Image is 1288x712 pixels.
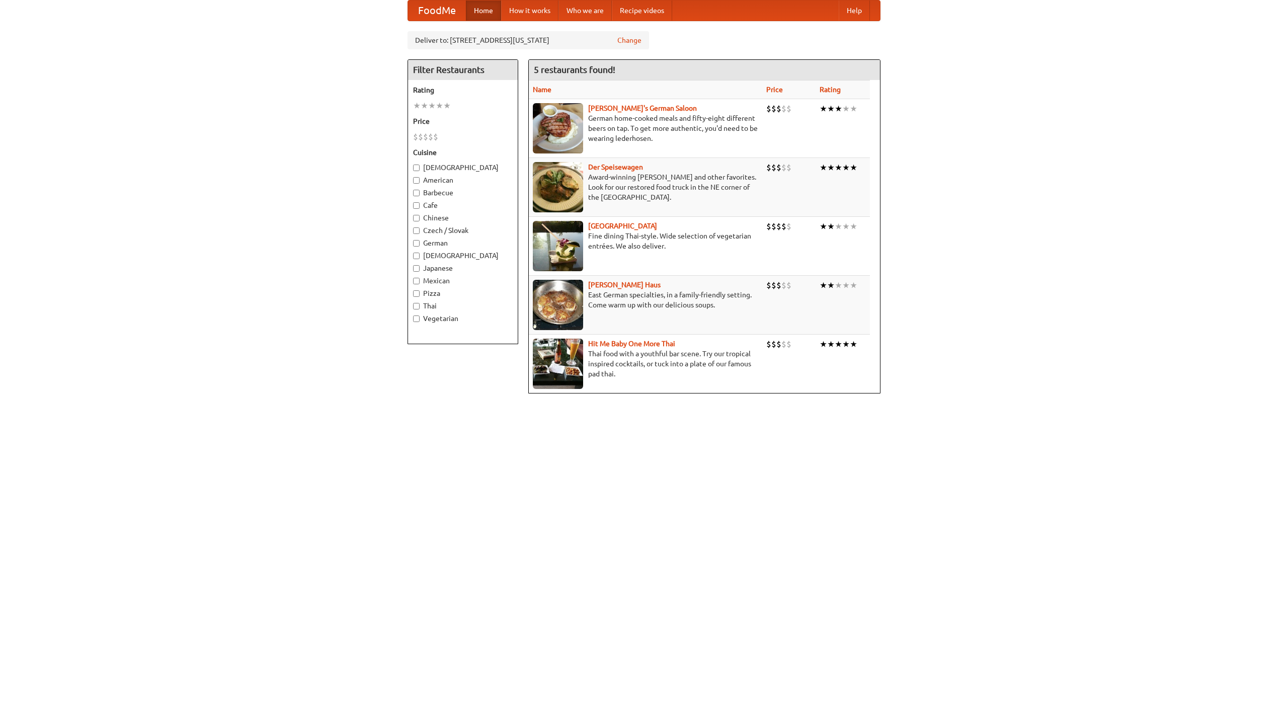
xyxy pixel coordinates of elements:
li: ★ [850,221,857,232]
input: Vegetarian [413,315,420,322]
input: Thai [413,303,420,309]
label: Cafe [413,200,513,210]
li: ★ [820,103,827,114]
li: $ [776,162,781,173]
li: $ [418,131,423,142]
li: $ [423,131,428,142]
li: ★ [835,339,842,350]
label: Japanese [413,263,513,273]
li: ★ [421,100,428,111]
li: $ [776,339,781,350]
li: ★ [842,162,850,173]
label: [DEMOGRAPHIC_DATA] [413,163,513,173]
a: Price [766,86,783,94]
label: Czech / Slovak [413,225,513,235]
li: $ [781,221,786,232]
li: ★ [827,162,835,173]
li: $ [771,221,776,232]
li: ★ [820,162,827,173]
li: $ [776,280,781,291]
h5: Price [413,116,513,126]
li: ★ [436,100,443,111]
li: $ [428,131,433,142]
li: $ [766,280,771,291]
img: kohlhaus.jpg [533,280,583,330]
li: ★ [443,100,451,111]
input: Cafe [413,202,420,209]
li: ★ [827,280,835,291]
a: [PERSON_NAME] Haus [588,281,661,289]
li: ★ [842,103,850,114]
label: American [413,175,513,185]
b: [PERSON_NAME]'s German Saloon [588,104,697,112]
label: Thai [413,301,513,311]
li: ★ [827,103,835,114]
li: ★ [842,221,850,232]
li: ★ [842,339,850,350]
img: esthers.jpg [533,103,583,153]
input: Mexican [413,278,420,284]
a: Hit Me Baby One More Thai [588,340,675,348]
li: $ [781,339,786,350]
a: FoodMe [408,1,466,21]
li: $ [776,103,781,114]
p: Thai food with a youthful bar scene. Try our tropical inspired cocktails, or tuck into a plate of... [533,349,758,379]
li: ★ [820,339,827,350]
li: ★ [835,221,842,232]
li: ★ [820,280,827,291]
input: [DEMOGRAPHIC_DATA] [413,253,420,259]
li: $ [771,339,776,350]
a: Der Speisewagen [588,163,643,171]
li: $ [776,221,781,232]
input: Japanese [413,265,420,272]
a: Rating [820,86,841,94]
h5: Rating [413,85,513,95]
li: ★ [827,339,835,350]
li: $ [786,221,791,232]
li: ★ [835,103,842,114]
li: $ [786,280,791,291]
input: Barbecue [413,190,420,196]
ng-pluralize: 5 restaurants found! [534,65,615,74]
p: German home-cooked meals and fifty-eight different beers on tap. To get more authentic, you'd nee... [533,113,758,143]
li: ★ [428,100,436,111]
h4: Filter Restaurants [408,60,518,80]
label: Mexican [413,276,513,286]
p: Fine dining Thai-style. Wide selection of vegetarian entrées. We also deliver. [533,231,758,251]
input: German [413,240,420,247]
li: ★ [835,280,842,291]
a: Change [617,35,641,45]
img: satay.jpg [533,221,583,271]
label: Chinese [413,213,513,223]
input: Czech / Slovak [413,227,420,234]
a: Name [533,86,551,94]
a: [GEOGRAPHIC_DATA] [588,222,657,230]
p: Award-winning [PERSON_NAME] and other favorites. Look for our restored food truck in the NE corne... [533,172,758,202]
li: $ [781,103,786,114]
li: $ [786,339,791,350]
li: ★ [850,103,857,114]
li: $ [766,162,771,173]
img: babythai.jpg [533,339,583,389]
label: Barbecue [413,188,513,198]
li: $ [433,131,438,142]
li: ★ [835,162,842,173]
label: [DEMOGRAPHIC_DATA] [413,251,513,261]
a: Help [839,1,870,21]
li: $ [781,280,786,291]
input: American [413,177,420,184]
li: ★ [827,221,835,232]
li: $ [766,103,771,114]
label: Pizza [413,288,513,298]
label: Vegetarian [413,313,513,324]
a: Recipe videos [612,1,672,21]
div: Deliver to: [STREET_ADDRESS][US_STATE] [408,31,649,49]
li: $ [781,162,786,173]
input: Chinese [413,215,420,221]
li: $ [786,103,791,114]
p: East German specialties, in a family-friendly setting. Come warm up with our delicious soups. [533,290,758,310]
